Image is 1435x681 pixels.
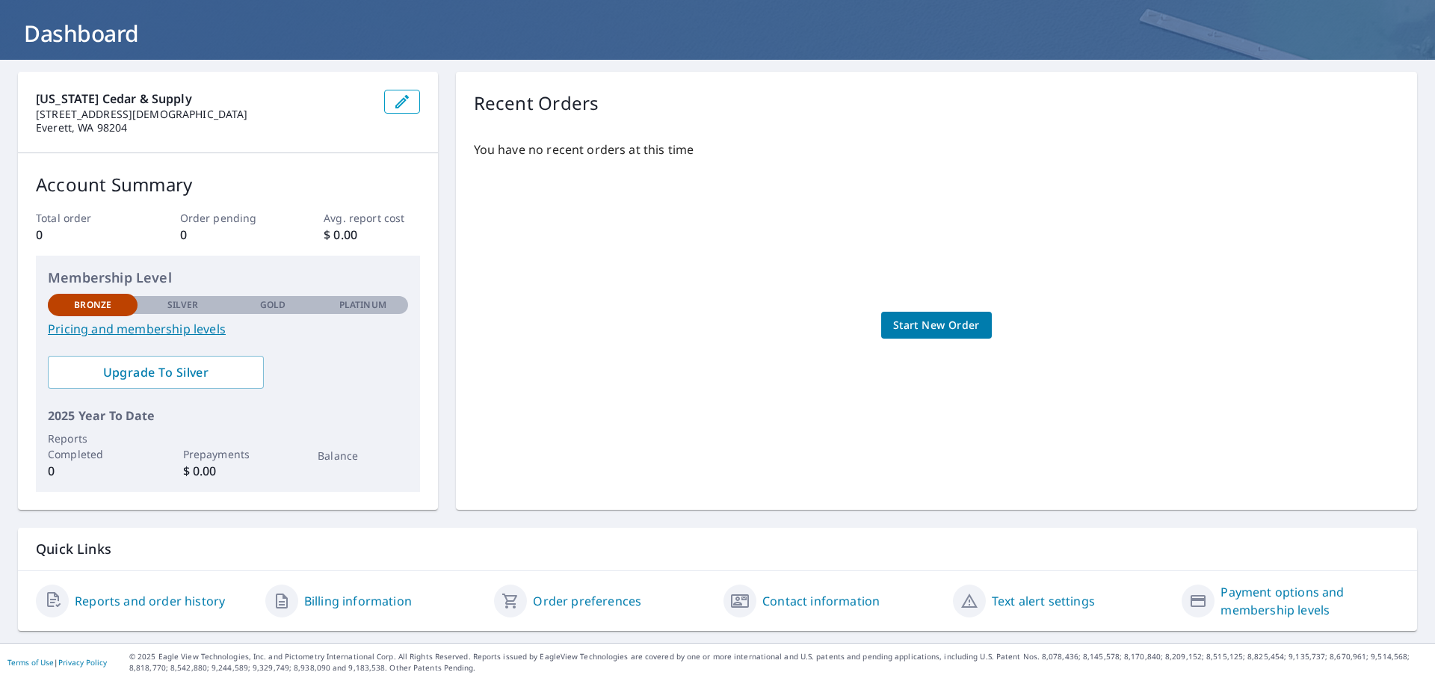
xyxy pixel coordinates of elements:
a: Text alert settings [992,592,1095,610]
p: Prepayments [183,446,273,462]
a: Start New Order [881,312,992,339]
p: Total order [36,210,132,226]
p: Everett, WA 98204 [36,121,372,135]
p: Reports Completed [48,431,138,462]
p: [US_STATE] Cedar & Supply [36,90,372,108]
p: Avg. report cost [324,210,419,226]
p: 2025 Year To Date [48,407,408,425]
a: Upgrade To Silver [48,356,264,389]
a: Reports and order history [75,592,225,610]
p: 0 [180,226,276,244]
p: Account Summary [36,171,420,198]
span: Upgrade To Silver [60,364,252,380]
a: Pricing and membership levels [48,320,408,338]
a: Order preferences [533,592,641,610]
p: Membership Level [48,268,408,288]
p: $ 0.00 [183,462,273,480]
p: $ 0.00 [324,226,419,244]
p: Order pending [180,210,276,226]
p: Bronze [74,298,111,312]
a: Contact information [762,592,880,610]
p: Gold [260,298,286,312]
p: You have no recent orders at this time [474,141,1399,158]
p: | [7,658,107,667]
p: [STREET_ADDRESS][DEMOGRAPHIC_DATA] [36,108,372,121]
h1: Dashboard [18,18,1417,49]
p: Platinum [339,298,386,312]
p: 0 [48,462,138,480]
a: Billing information [304,592,412,610]
p: Recent Orders [474,90,599,117]
a: Privacy Policy [58,657,107,668]
p: © 2025 Eagle View Technologies, Inc. and Pictometry International Corp. All Rights Reserved. Repo... [129,651,1428,674]
p: 0 [36,226,132,244]
p: Quick Links [36,540,1399,558]
p: Balance [318,448,407,463]
a: Terms of Use [7,657,54,668]
p: Silver [167,298,199,312]
a: Payment options and membership levels [1220,583,1399,619]
span: Start New Order [893,316,980,335]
